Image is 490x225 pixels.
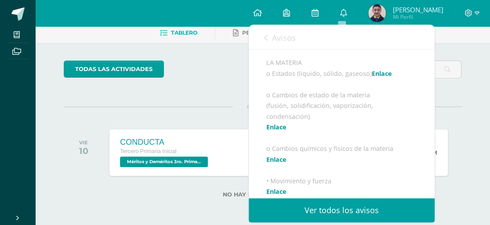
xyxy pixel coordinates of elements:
[242,29,317,36] span: Pendientes de entrega
[79,139,88,146] div: VIE
[368,4,386,22] img: d31fc14543e0c1a96a75f2de9e805c69.png
[392,5,443,14] span: [PERSON_NAME]
[171,29,197,36] span: Tablero
[249,198,435,222] a: Ver todos los avisos
[372,69,392,78] a: Enlace
[160,26,197,40] a: Tablero
[64,61,164,78] a: todas las Actividades
[272,32,296,43] span: Avisos
[392,13,443,21] span: Mi Perfil
[233,26,317,40] a: Pendientes de entrega
[266,123,287,131] a: Enlace
[233,103,293,111] span: OCTUBRE
[266,155,287,164] a: Enlace
[79,146,88,156] div: 10
[120,157,208,167] span: Méritos y Deméritos 3ro. Primaria ¨B¨ 'B'
[64,191,461,198] label: No hay más resultados
[120,138,210,147] div: CONDUCTA
[266,187,287,196] a: Enlace
[120,148,176,154] span: Tercero Primaria Inicial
